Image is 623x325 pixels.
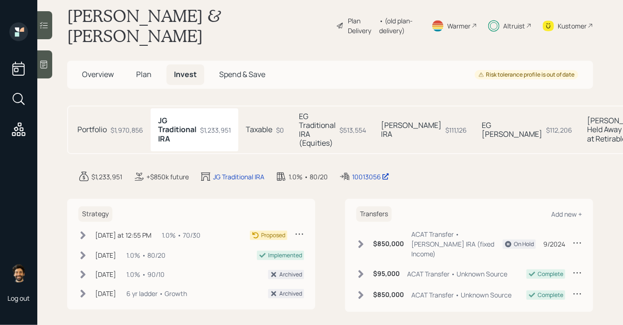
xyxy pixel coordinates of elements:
h6: $850,000 [373,240,404,248]
h5: EG Traditional IRA (Equities) [299,112,336,148]
div: Altruist [503,21,525,31]
div: Risk tolerance profile is out of date [478,71,575,79]
span: Plan [136,69,152,79]
div: [DATE] [95,269,116,279]
h6: Transfers [356,206,392,222]
img: eric-schwartz-headshot.png [9,264,28,283]
div: Log out [7,294,30,303]
div: ACAT Transfer • Unknown Source [411,290,512,300]
div: $0 [276,125,284,135]
div: Implemented [268,251,302,260]
div: Archived [279,290,302,298]
span: Invest [174,69,197,79]
div: 9/2024 [543,239,565,249]
h5: [PERSON_NAME] IRA [381,121,442,139]
div: 1.0% • 80/20 [289,172,328,182]
div: [DATE] [95,289,116,298]
h5: JG Traditional IRA [158,116,196,143]
div: $513,554 [339,125,366,135]
div: On Hold [514,240,534,248]
div: $112,206 [546,125,572,135]
div: 1.0% • 90/10 [126,269,165,279]
div: Add new + [551,210,582,219]
div: [DATE] [95,250,116,260]
div: Complete [538,270,563,278]
h6: $850,000 [373,291,404,299]
span: Spend & Save [219,69,265,79]
div: JG Traditional IRA [213,172,264,182]
div: Kustomer [558,21,587,31]
div: 6 yr ladder • Growth [126,289,187,298]
div: 1.0% • 80/20 [126,250,166,260]
div: ACAT Transfer • Unknown Source [407,269,507,279]
div: Complete [538,291,563,299]
h1: [PERSON_NAME] & [PERSON_NAME] [67,6,329,46]
h5: Portfolio [77,125,107,134]
div: ACAT Transfer • [PERSON_NAME] IRA (fixed Income) [411,229,503,259]
div: 1.0% • 70/30 [162,230,201,240]
div: [DATE] at 12:55 PM [95,230,152,240]
span: Overview [82,69,114,79]
div: Plan Delivery [348,16,374,35]
div: 10013056 [352,172,389,182]
div: $1,233,951 [200,125,231,135]
h5: EG [PERSON_NAME] [482,121,542,139]
div: $1,233,951 [91,172,122,182]
h6: $95,000 [373,270,400,278]
div: Proposed [261,231,285,240]
div: +$850k future [146,172,189,182]
div: $1,970,856 [111,125,143,135]
h5: Taxable [246,125,272,134]
div: $111,126 [445,125,467,135]
div: Warmer [447,21,471,31]
h6: Strategy [78,206,112,222]
div: Archived [279,270,302,279]
div: • (old plan-delivery) [379,16,420,35]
